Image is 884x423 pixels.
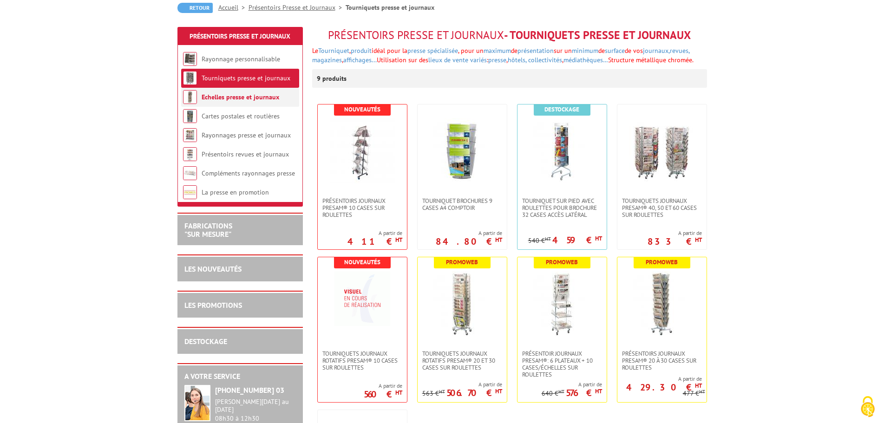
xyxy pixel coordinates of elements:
[347,239,402,244] p: 411 €
[318,46,349,55] a: Tourniquet
[562,56,694,64] font: ,
[312,46,694,64] font: sur un
[422,197,502,211] span: Tourniquet brochures 9 cases A4 comptoir
[184,385,210,421] img: widget-service.jpg
[508,56,526,64] span: hôtels,
[347,229,402,237] span: A partir de
[202,112,280,120] a: Cartes postales et routières
[202,131,291,139] a: Rayonnages presse et journaux
[322,197,402,218] span: Présentoirs journaux Presam® 10 cases sur roulettes
[517,197,607,218] a: Tourniquet sur pied avec roulettes pour brochure 32 cases accès latéral
[330,118,395,183] img: Présentoirs journaux Presam® 10 cases sur roulettes
[364,382,402,390] span: A partir de
[546,258,578,266] b: Promoweb
[488,56,506,64] a: presse
[552,237,602,243] p: 459 €
[184,264,242,273] a: LES NOUVEAUTÉS
[184,300,242,310] a: LES PROMOTIONS
[517,46,554,55] span: présentation
[218,3,249,12] a: Accueil
[377,56,694,64] font: Utilisation sur des
[183,147,197,161] img: Présentoirs revues et journaux
[439,388,445,395] sup: HT
[528,237,551,244] p: 540 €
[344,105,380,113] b: Nouveautés
[422,390,445,397] p: 563 €
[528,56,562,64] a: collectivités
[487,56,694,64] font: :
[605,46,625,55] a: surface
[545,235,551,242] sup: HT
[318,197,407,218] a: Présentoirs journaux Presam® 10 cases sur roulettes
[558,388,564,395] sup: HT
[629,118,694,183] img: Tourniquets journaux Presam® 40, 50 et 60 cases sur roulettes
[202,188,269,196] a: La presse en promotion
[622,350,702,371] span: Présentoirs journaux Presam® 20 à 30 cases sur roulettes
[563,56,608,64] a: médiathèques…
[343,56,377,64] a: affichages...
[328,28,504,42] span: Présentoirs Presse et Journaux
[617,197,707,218] a: Tourniquets journaux Presam® 40, 50 et 60 cases sur roulettes
[643,46,670,55] a: journaux,
[202,150,289,158] a: Présentoirs revues et journaux
[608,56,694,64] font: Structure métallique chromée.
[364,391,402,397] p: 560 €
[183,90,197,104] img: Echelles presse et journaux
[202,93,279,101] a: Echelles presse et journaux
[430,118,495,183] img: Tourniquet brochures 9 cases A4 comptoir
[407,46,458,55] a: presse spécialisée
[184,337,227,346] a: DESTOCKAGE
[418,197,507,211] a: Tourniquet brochures 9 cases A4 comptoir
[446,390,502,396] p: 506.70 €
[617,375,702,383] span: A partir de
[322,350,402,371] span: Tourniquets journaux rotatifs Presam® 10 cases sur roulettes
[351,46,372,55] span: produit
[346,3,434,12] li: Tourniquets presse et journaux
[458,46,465,55] span: , p
[183,128,197,142] img: Rayonnages presse et journaux
[312,46,694,64] font: de vos
[522,197,602,218] span: Tourniquet sur pied avec roulettes pour brochure 32 cases accès latéral
[312,46,694,64] font: Le
[626,384,702,390] p: 429.30 €
[484,46,511,55] a: maximum
[495,236,502,244] sup: HT
[670,46,689,55] a: revues,
[312,46,689,64] span: ,
[184,372,296,381] h2: A votre service
[856,395,879,418] img: Cookies (fenêtre modale)
[617,350,707,371] a: Présentoirs journaux Presam® 20 à 30 cases sur roulettes
[183,52,197,66] img: Rayonnage personnalisable
[215,398,296,414] div: [PERSON_NAME][DATE] au [DATE]
[542,381,602,388] span: A partir de
[312,29,707,41] h1: - Tourniquets presse et journaux
[422,350,502,371] span: Tourniquets journaux rotatifs Presam® 20 et 30 cases sur roulettes
[436,239,502,244] p: 84.80 €
[349,46,458,55] span: , idéal pour la
[629,271,694,336] img: Présentoirs journaux Presam® 20 à 30 cases sur roulettes
[418,350,507,371] a: Tourniquets journaux rotatifs Presam® 20 et 30 cases sur roulettes
[183,185,197,199] img: La presse en promotion
[183,166,197,180] img: Compléments rayonnages presse
[249,3,346,12] a: Présentoirs Presse et Journaux
[572,46,598,55] a: minimum
[312,46,694,64] font: de
[595,387,602,395] sup: HT
[312,46,694,64] font: our un
[851,391,884,423] button: Cookies (fenêtre modale)
[395,389,402,397] sup: HT
[648,239,702,244] p: 833 €
[317,69,352,88] p: 9 produits
[495,387,502,395] sup: HT
[622,197,702,218] span: Tourniquets journaux Presam® 40, 50 et 60 cases sur roulettes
